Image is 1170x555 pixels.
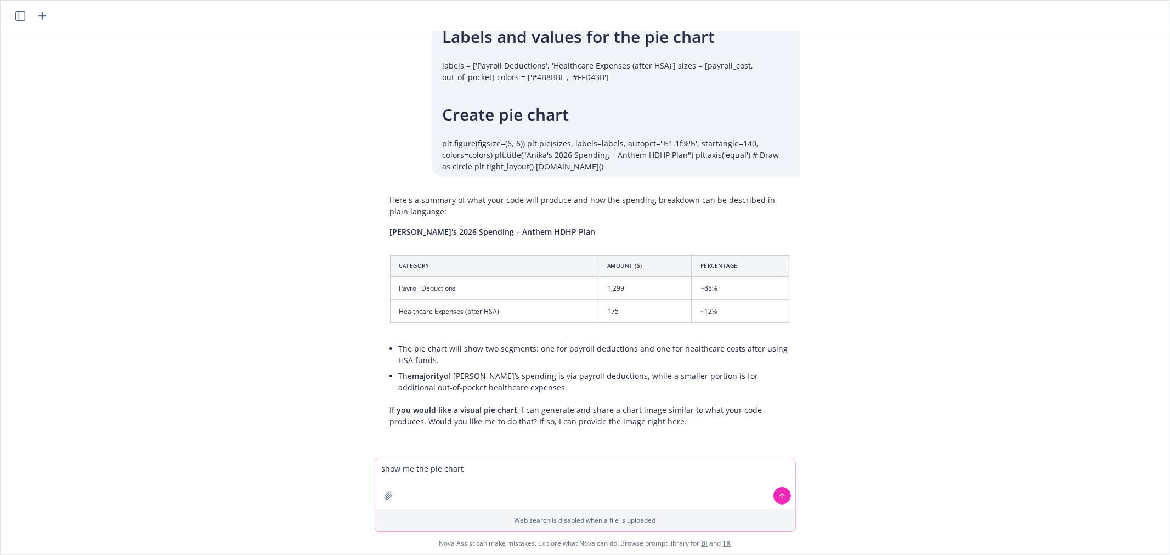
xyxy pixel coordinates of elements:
p: plt.figure(figsize=(6, 6)) plt.pie(sizes, labels=labels, autopct='%1.1f%%', startangle=140, color... [443,138,789,172]
td: ~12% [692,299,789,322]
li: The pie chart will show two segments: one for payroll deductions and one for healthcare costs aft... [399,341,789,368]
span: If you would like a visual pie chart [390,405,518,415]
a: TR [723,539,731,548]
a: BI [702,539,708,548]
p: labels = ['Payroll Deductions', 'Healthcare Expenses (after HSA)'] sizes = [payroll_cost, out_of_... [443,60,789,83]
h1: Labels and values for the pie chart [443,27,789,47]
td: 175 [598,299,691,322]
th: Amount ($) [598,256,691,276]
textarea: show me the pie char [375,458,795,509]
td: Healthcare Expenses (after HSA) [390,299,598,322]
li: The of [PERSON_NAME]’s spending is via payroll deductions, while a smaller portion is for additio... [399,368,789,395]
span: majority [412,371,444,381]
td: Payroll Deductions [390,276,598,299]
p: , I can generate and share a chart image similar to what your code produces. Would you like me to... [390,404,789,427]
td: ~88% [692,276,789,299]
p: Web search is disabled when a file is uploaded [382,516,789,525]
th: Percentage [692,256,789,276]
td: 1,299 [598,276,691,299]
h1: Create pie chart [443,105,789,124]
th: Category [390,256,598,276]
p: Here's a summary of what your code will produce and how the spending breakdown can be described i... [390,194,789,217]
span: Nova Assist can make mistakes. Explore what Nova can do: Browse prompt library for and [439,532,731,554]
span: [PERSON_NAME]'s 2026 Spending – Anthem HDHP Plan [390,226,596,237]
